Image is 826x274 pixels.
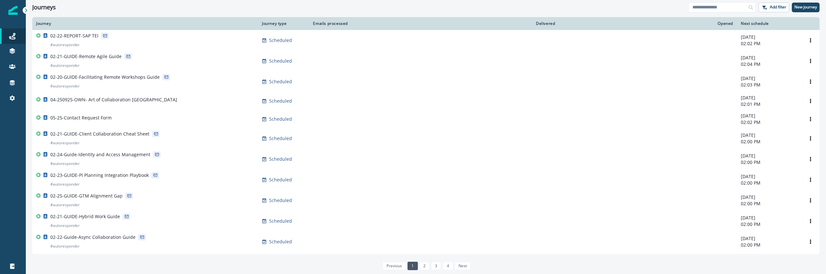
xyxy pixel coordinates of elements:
[741,21,798,26] div: Next schedule
[792,3,820,12] button: New journey
[269,135,292,142] p: Scheduled
[32,30,820,51] a: 02-22-REPORT-SAP TEI#autoresponderScheduled-[DATE]02:02 PMOptions
[269,37,292,44] p: Scheduled
[741,180,798,186] p: 02:00 PM
[741,119,798,126] p: 02:02 PM
[50,96,177,103] p: 04-250925-OWN- Art of Collaboration [GEOGRAPHIC_DATA]
[805,134,816,143] button: Options
[50,160,80,167] p: # autoresponder
[269,197,292,204] p: Scheduled
[443,262,453,270] a: Page 4
[32,211,820,231] a: 02-21-GUIDE-Hybrid Work Guide#autoresponderScheduled-[DATE]02:00 PMOptions
[50,83,80,89] p: # autoresponder
[741,200,798,207] p: 02:00 PM
[50,53,122,60] p: 02-21-GUIDE-Remote Agile Guide
[741,194,798,200] p: [DATE]
[50,42,80,48] p: # autoresponder
[741,40,798,47] p: 02:02 PM
[794,5,817,9] p: New journey
[759,3,789,12] button: Add filter
[32,92,820,110] a: 04-250925-OWN- Art of Collaboration [GEOGRAPHIC_DATA]Scheduled-[DATE]02:01 PMOptions
[269,156,292,162] p: Scheduled
[32,71,820,92] a: 02-20-GUIDE-Facilitating Remote Workshops Guide#autoresponderScheduled-[DATE]02:03 PMOptions
[50,151,150,158] p: 02-24-Guide-Identity and Access Management
[741,132,798,138] p: [DATE]
[805,154,816,164] button: Options
[805,96,816,106] button: Options
[32,190,820,211] a: 02-25-GUIDE-GTM Alignment Gap#autoresponderScheduled-[DATE]02:00 PMOptions
[32,128,820,149] a: 02-21-GUIDE-Client Collaboration Cheat Sheet#autoresponderScheduled-[DATE]02:00 PMOptions
[50,243,80,249] p: # autoresponder
[32,4,56,11] h1: Journeys
[269,116,292,122] p: Scheduled
[805,36,816,45] button: Options
[32,149,820,169] a: 02-24-Guide-Identity and Access Management#autoresponderScheduled-[DATE]02:00 PMOptions
[32,51,820,71] a: 02-21-GUIDE-Remote Agile Guide#autoresponderScheduled-[DATE]02:04 PMOptions
[269,238,292,245] p: Scheduled
[50,181,80,188] p: # autoresponder
[32,252,820,273] a: 02-24-REPORT-Teamwork Research Report#autoresponderScheduled-[DATE]02:00 PMOptions
[419,262,429,270] a: Page 2
[741,221,798,228] p: 02:00 PM
[741,215,798,221] p: [DATE]
[431,262,441,270] a: Page 3
[50,115,112,121] p: 05-25-Contact Request Form
[741,153,798,159] p: [DATE]
[36,21,254,26] div: Journey
[741,159,798,166] p: 02:00 PM
[455,262,471,270] a: Next page
[805,216,816,226] button: Options
[50,62,80,69] p: # autoresponder
[269,98,292,104] p: Scheduled
[269,177,292,183] p: Scheduled
[805,237,816,247] button: Options
[8,6,17,15] img: Inflection
[50,234,136,240] p: 02-22-Guide-Async Collaboration Guide
[741,138,798,145] p: 02:00 PM
[741,95,798,101] p: [DATE]
[50,213,120,220] p: 02-21-GUIDE-Hybrid Work Guide
[408,262,418,270] a: Page 1 is your current page
[805,175,816,185] button: Options
[269,218,292,224] p: Scheduled
[32,110,820,128] a: 05-25-Contact Request FormScheduled-[DATE]02:02 PMOptions
[741,34,798,40] p: [DATE]
[50,193,123,199] p: 02-25-GUIDE-GTM Alignment Gap
[50,33,98,39] p: 02-22-REPORT-SAP TEI
[32,231,820,252] a: 02-22-Guide-Async Collaboration Guide#autoresponderScheduled-[DATE]02:00 PMOptions
[741,242,798,248] p: 02:00 PM
[741,173,798,180] p: [DATE]
[356,21,555,26] div: Delivered
[269,78,292,85] p: Scheduled
[269,58,292,64] p: Scheduled
[381,262,471,270] ul: Pagination
[262,21,303,26] div: Journey type
[770,5,786,9] p: Add filter
[563,21,733,26] div: Opened
[50,74,160,80] p: 02-20-GUIDE-Facilitating Remote Workshops Guide
[50,140,80,146] p: # autoresponder
[805,196,816,205] button: Options
[805,56,816,66] button: Options
[805,77,816,86] button: Options
[741,55,798,61] p: [DATE]
[50,222,80,229] p: # autoresponder
[741,82,798,88] p: 02:03 PM
[741,101,798,107] p: 02:01 PM
[32,169,820,190] a: 02-23-GUIDE-PI Planning Integration Playbook#autoresponderScheduled-[DATE]02:00 PMOptions
[741,61,798,67] p: 02:04 PM
[310,21,348,26] div: Emails processed
[741,75,798,82] p: [DATE]
[741,235,798,242] p: [DATE]
[50,202,80,208] p: # autoresponder
[50,172,149,178] p: 02-23-GUIDE-PI Planning Integration Playbook
[741,113,798,119] p: [DATE]
[50,131,149,137] p: 02-21-GUIDE-Client Collaboration Cheat Sheet
[805,114,816,124] button: Options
